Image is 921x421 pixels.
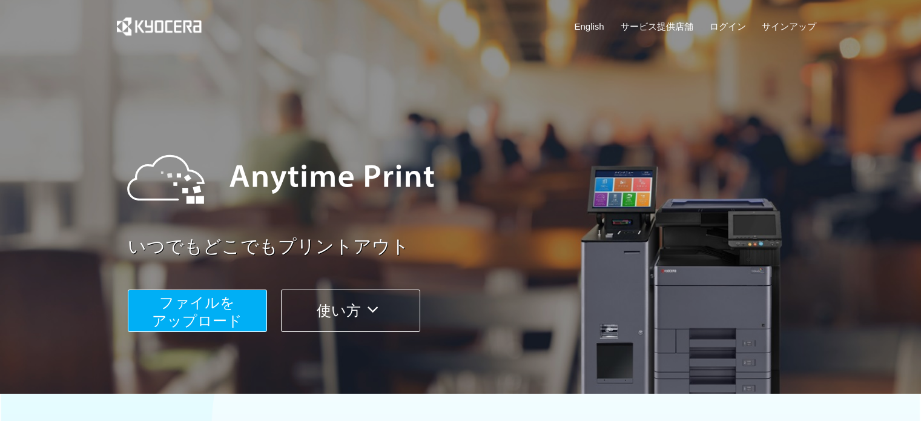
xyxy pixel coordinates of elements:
a: サインアップ [762,20,816,33]
a: いつでもどこでもプリントアウト [128,234,824,260]
button: 使い方 [281,290,420,332]
a: English [575,20,604,33]
a: サービス提供店舗 [621,20,693,33]
span: ファイルを ​​アップロード [152,294,242,329]
button: ファイルを​​アップロード [128,290,267,332]
a: ログイン [710,20,746,33]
